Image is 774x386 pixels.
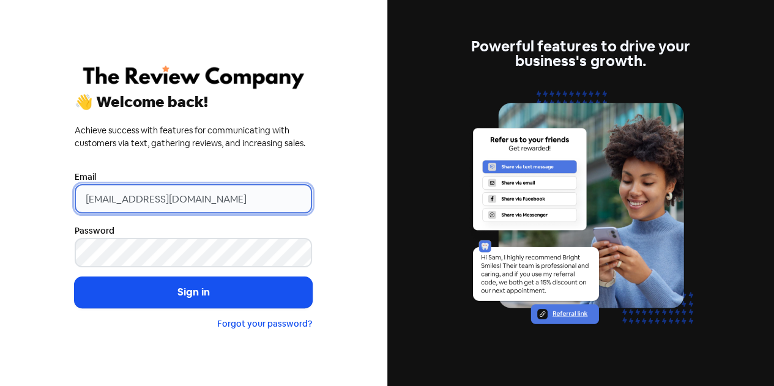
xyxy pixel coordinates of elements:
[75,124,312,150] div: Achieve success with features for communicating with customers via text, gathering reviews, and i...
[462,39,699,69] div: Powerful features to drive your business's growth.
[75,225,114,237] label: Password
[75,184,312,213] input: Enter your email address...
[217,318,312,329] a: Forgot your password?
[462,83,699,347] img: referrals
[75,171,96,184] label: Email
[75,95,312,109] div: 👋 Welcome back!
[75,277,312,308] button: Sign in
